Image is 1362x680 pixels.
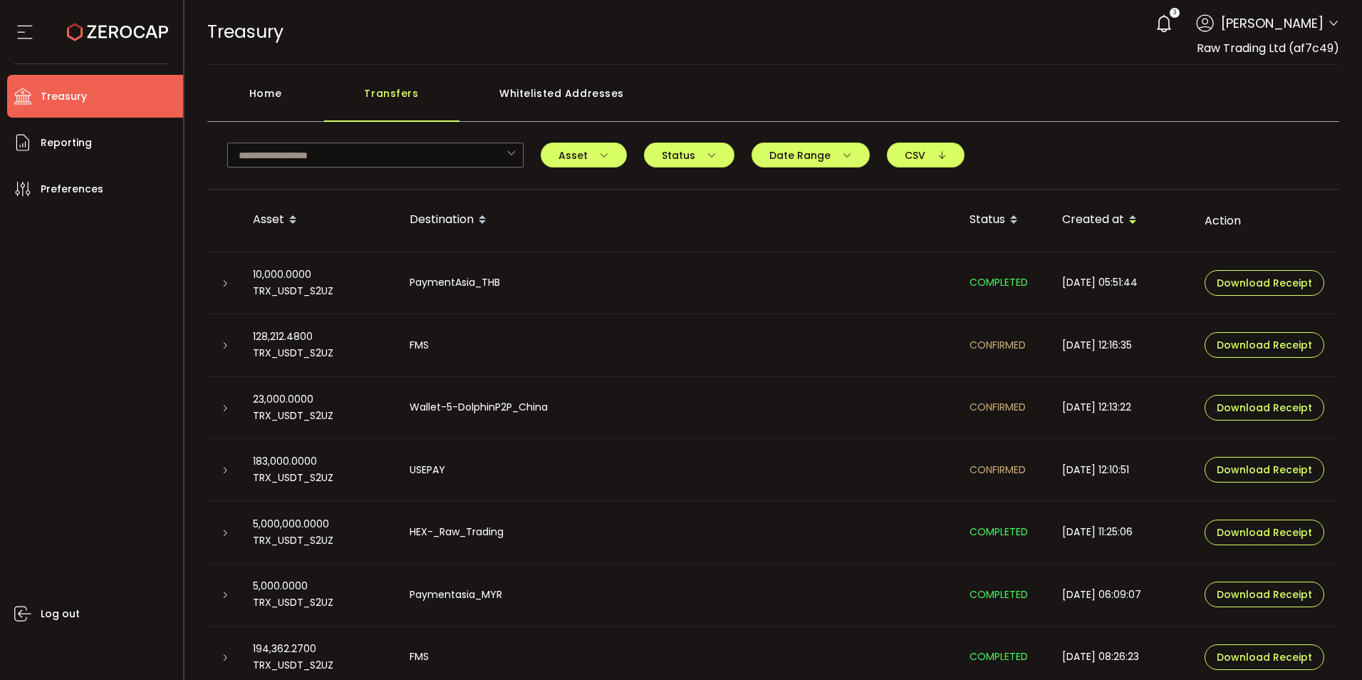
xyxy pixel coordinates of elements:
[398,462,958,478] div: USEPAY
[1051,462,1193,478] div: [DATE] 12:10:51
[41,133,92,153] span: Reporting
[1205,457,1324,483] button: Download Receipt
[1205,582,1324,607] button: Download Receipt
[905,150,947,160] span: CSV
[41,86,87,107] span: Treasury
[207,19,284,44] span: Treasury
[241,329,398,361] div: 128,212.4800 TRX_USDT_S2UZ
[1051,587,1193,603] div: [DATE] 06:09:07
[324,79,459,122] div: Transfers
[241,453,398,486] div: 183,000.0000 TRX_USDT_S2UZ
[887,143,965,168] button: CSV
[1205,270,1324,296] button: Download Receipt
[1221,14,1324,33] span: [PERSON_NAME]
[398,587,958,603] div: Paymentasia_MYR
[1205,644,1324,670] button: Download Receipt
[1051,649,1193,665] div: [DATE] 08:26:23
[1217,403,1312,413] span: Download Receipt
[969,463,1026,477] span: CONFIRMED
[241,516,398,549] div: 5,000,000.0000 TRX_USDT_S2UZ
[241,578,398,611] div: 5,000.0000 TRX_USDT_S2UZ
[1197,40,1339,56] span: Raw Trading Ltd (af7c49)
[969,525,1028,539] span: COMPLETED
[969,275,1028,289] span: COMPLETED
[1291,612,1362,680] iframe: Chat Widget
[958,208,1051,232] div: Status
[207,79,324,122] div: Home
[1217,278,1312,288] span: Download Receipt
[41,179,103,200] span: Preferences
[241,391,398,424] div: 23,000.0000 TRX_USDT_S2UZ
[241,267,398,299] div: 10,000.0000 TRX_USDT_S2UZ
[398,649,958,665] div: FMS
[1217,340,1312,350] span: Download Receipt
[1193,212,1336,229] div: Action
[41,604,80,624] span: Log out
[1051,208,1193,232] div: Created at
[1217,589,1312,599] span: Download Receipt
[969,338,1026,352] span: CONFIRMED
[1205,332,1324,358] button: Download Receipt
[398,274,958,291] div: PaymentAsia_THB
[1051,337,1193,354] div: [DATE] 12:16:35
[1217,465,1312,475] span: Download Receipt
[398,524,958,540] div: HEX-_Raw_Trading
[1051,399,1193,416] div: [DATE] 12:13:22
[459,79,665,122] div: Whitelisted Addresses
[752,143,870,168] button: Date Range
[1217,652,1312,662] span: Download Receipt
[398,337,958,354] div: FMS
[241,208,398,232] div: Asset
[644,143,734,168] button: Status
[969,587,1028,602] span: COMPLETED
[398,208,958,232] div: Destination
[398,399,958,416] div: Wallet-5-DolphinP2P_China
[662,150,717,160] span: Status
[558,150,609,160] span: Asset
[241,641,398,674] div: 194,362.2700 TRX_USDT_S2UZ
[1051,274,1193,291] div: [DATE] 05:51:44
[1173,8,1176,18] span: 3
[1217,527,1312,537] span: Download Receipt
[969,649,1028,664] span: COMPLETED
[1205,395,1324,421] button: Download Receipt
[1051,524,1193,540] div: [DATE] 11:25:06
[769,150,852,160] span: Date Range
[541,143,627,168] button: Asset
[1205,520,1324,545] button: Download Receipt
[969,400,1026,414] span: CONFIRMED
